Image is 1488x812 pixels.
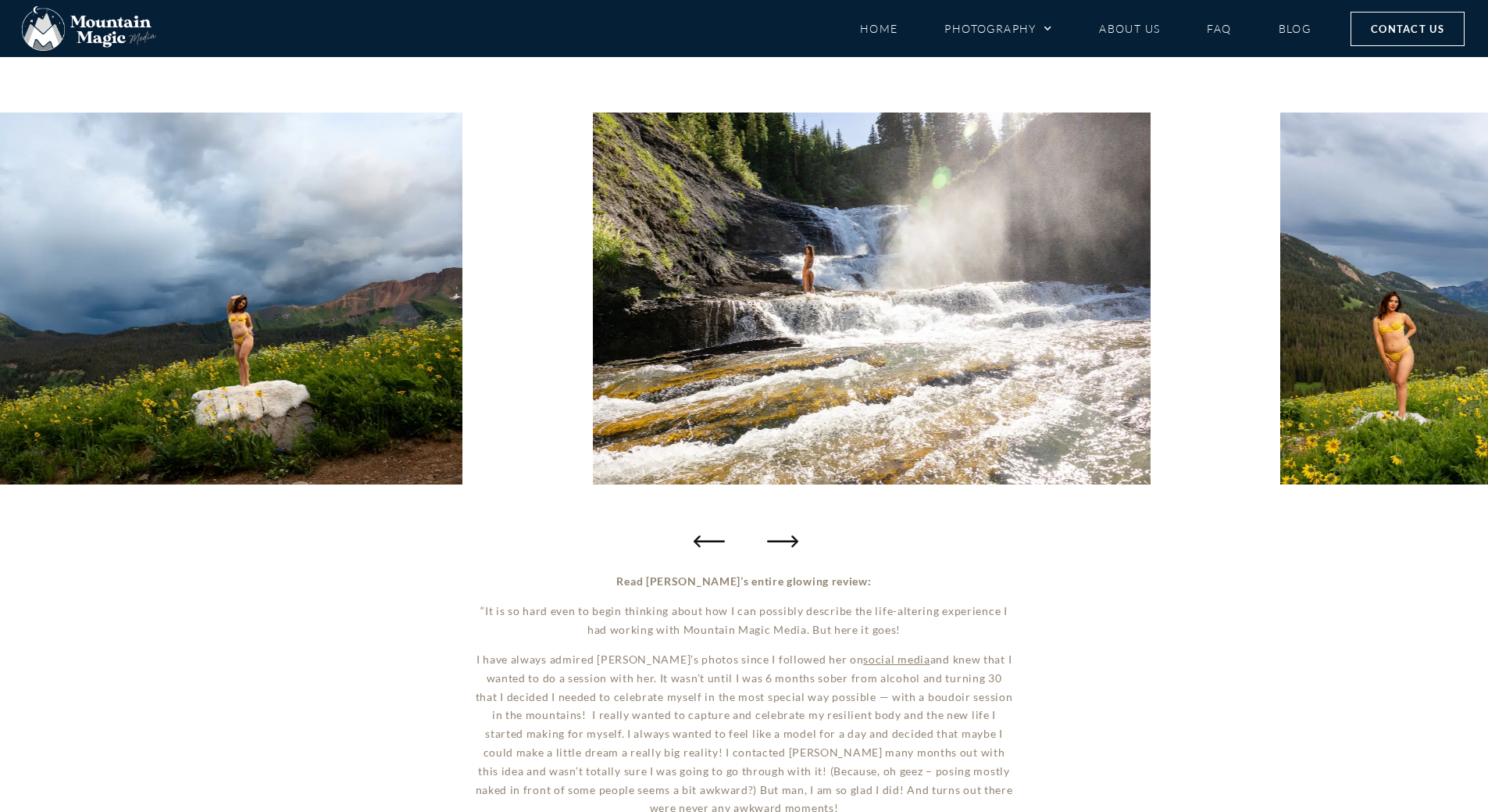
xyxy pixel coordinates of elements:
img: Mountain Magic Media photography logo Crested Butte Photographer [22,6,156,52]
div: Next slide [764,525,795,556]
span: I have always admired [PERSON_NAME]’s photos since I followed her on [476,653,864,666]
a: Contact Us [1351,12,1465,46]
a: FAQ [1207,15,1231,42]
a: Blog [1279,15,1311,42]
span: “It is so hard even to begin thinking about how I can possibly describe the life-altering experie... [480,604,1007,636]
div: 10 / 20 [593,113,1151,485]
a: Photography [944,15,1052,42]
img: secret waterfall sunset sensual sexy romantic boudoir session Crested Butte photographer Gunnison... [593,113,1151,485]
b: Read [PERSON_NAME]’s entire glowing review: [616,574,871,588]
div: Previous slide [694,525,725,556]
a: About Us [1099,15,1160,42]
nav: Menu [860,15,1311,42]
a: Home [860,15,898,42]
a: social media [863,653,930,666]
span: Contact Us [1371,20,1444,38]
